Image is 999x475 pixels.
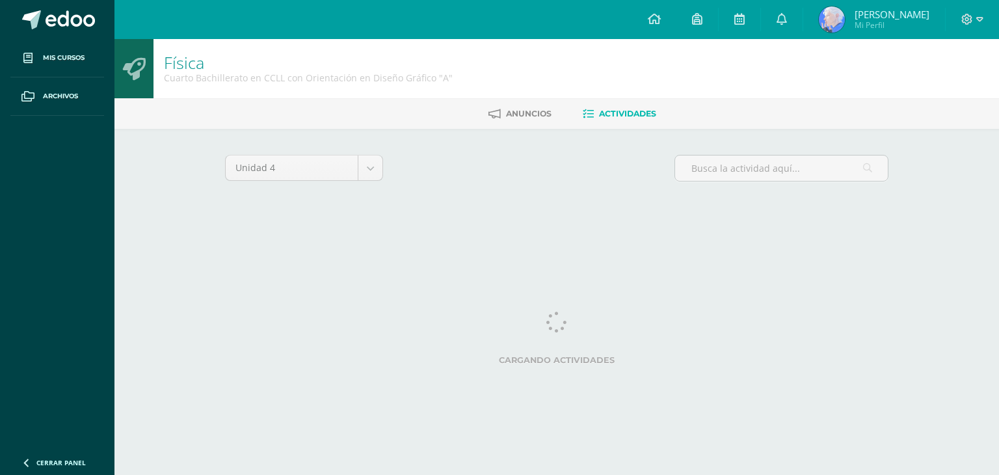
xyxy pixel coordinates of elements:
a: Mis cursos [10,39,104,77]
span: [PERSON_NAME] [855,8,929,21]
a: Anuncios [488,103,552,124]
span: Mis cursos [43,53,85,63]
span: Mi Perfil [855,20,929,31]
a: Actividades [583,103,656,124]
input: Busca la actividad aquí... [675,156,888,181]
span: Unidad 4 [235,156,348,180]
a: Física [164,51,204,74]
h1: Física [164,53,453,72]
span: Actividades [599,109,656,118]
span: Cerrar panel [36,458,86,467]
a: Archivos [10,77,104,116]
div: Cuarto Bachillerato en CCLL con Orientación en Diseño Gráfico 'A' [164,72,453,84]
a: Unidad 4 [226,156,382,180]
span: Archivos [43,91,78,102]
img: 282ba9583256deaca2d0f16d00bd7113.png [819,7,845,33]
label: Cargando actividades [225,355,888,365]
span: Anuncios [506,109,552,118]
